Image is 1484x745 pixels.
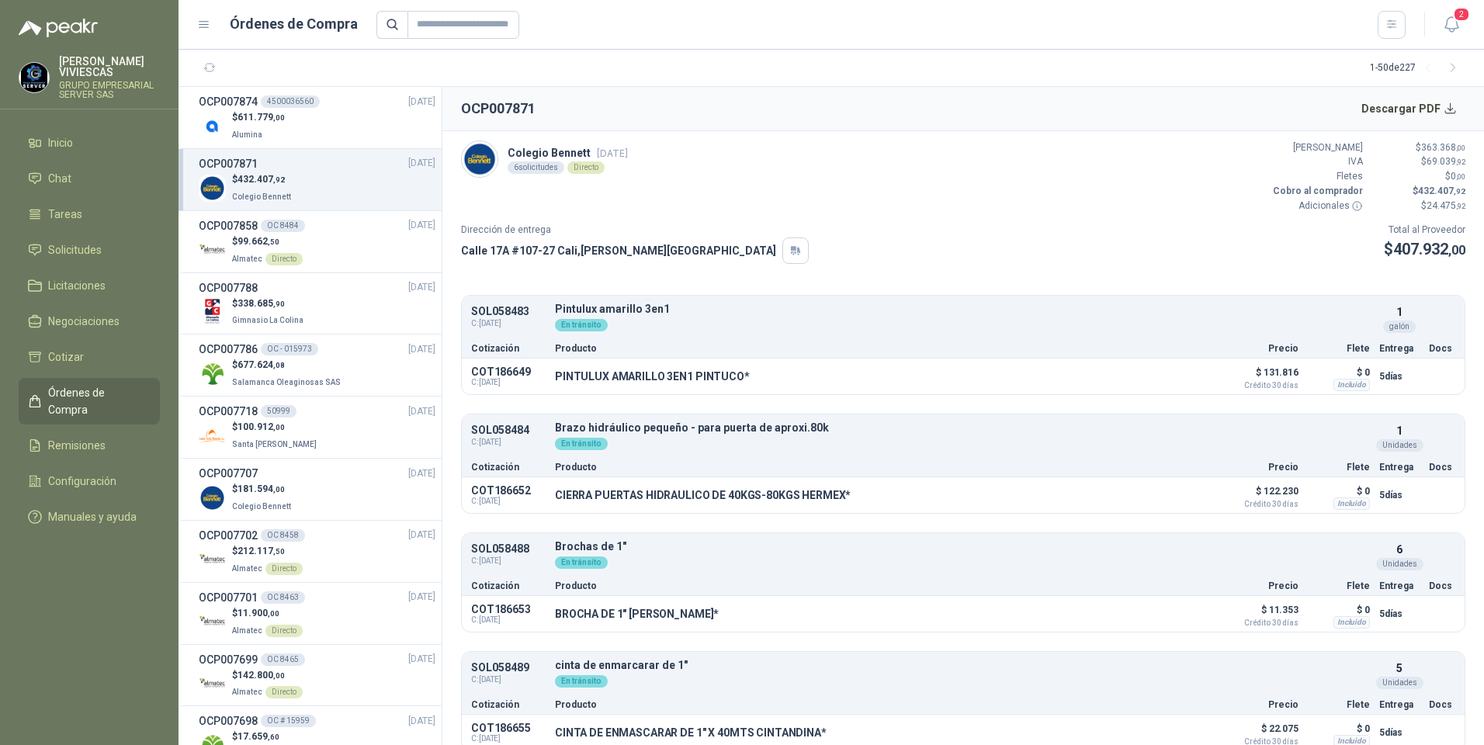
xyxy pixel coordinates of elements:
p: 1 [1396,303,1403,321]
span: Órdenes de Compra [48,384,145,418]
span: ,00 [273,485,285,494]
p: $ 0 [1308,601,1370,619]
span: ,00 [1456,144,1465,152]
p: Docs [1429,700,1455,709]
span: ,92 [1456,202,1465,210]
p: Producto [555,700,1212,709]
p: $ [1372,199,1465,213]
span: [DATE] [408,156,435,171]
p: Entrega [1379,344,1420,353]
p: Cobro al comprador [1270,184,1363,199]
p: 5 días [1379,605,1420,623]
img: Company Logo [19,63,49,92]
span: C: [DATE] [471,497,546,506]
img: Company Logo [199,484,226,511]
span: C: [DATE] [471,734,546,743]
span: C: [DATE] [471,674,546,686]
p: $ [232,358,344,372]
p: Cotización [471,581,546,591]
span: Almatec [232,255,262,263]
p: Precio [1221,463,1298,472]
p: $ 122.230 [1221,482,1298,508]
p: Pintulux amarillo 3en1 [555,303,1370,315]
p: SOL058488 [471,543,546,555]
div: galón [1383,321,1416,333]
div: Unidades [1376,439,1423,452]
p: CINTA DE ENMASCARAR DE 1" X 40MTS CINTANDINA* [555,726,827,739]
p: Flete [1308,344,1370,353]
p: $ [1372,169,1465,184]
a: Órdenes de Compra [19,378,160,424]
div: Directo [265,563,303,575]
span: ,00 [1456,172,1465,181]
div: 6 solicitudes [508,161,564,174]
span: Chat [48,170,71,187]
p: $ [232,668,303,683]
p: $ 0 [1308,482,1370,501]
p: Docs [1429,581,1455,591]
h3: OCP007702 [199,527,258,544]
a: Configuración [19,466,160,496]
span: 11.900 [238,608,279,619]
p: SOL058484 [471,424,546,436]
span: 677.624 [238,359,285,370]
p: $ [232,172,294,187]
p: $ 131.816 [1221,363,1298,390]
p: $ 0 [1308,719,1370,738]
p: Adicionales [1270,199,1363,213]
div: OC 8484 [261,220,305,232]
button: 2 [1437,11,1465,39]
span: ,92 [1454,187,1465,196]
p: 5 días [1379,367,1420,386]
button: Descargar PDF [1353,93,1466,124]
span: 99.662 [238,236,279,247]
span: 24.475 [1427,200,1465,211]
a: OCP007786OC - 015973[DATE] Company Logo$677.624,08Salamanca Oleaginosas SAS [199,341,435,390]
span: C: [DATE] [471,317,546,330]
div: Directo [265,686,303,698]
span: ,92 [1456,158,1465,166]
span: [DATE] [408,528,435,542]
h3: OCP007698 [199,712,258,729]
p: Precio [1221,581,1298,591]
div: OC 8463 [261,591,305,604]
div: OC 8465 [261,653,305,666]
a: Manuales y ayuda [19,502,160,532]
span: Licitaciones [48,277,106,294]
span: Negociaciones [48,313,120,330]
p: Dirección de entrega [461,223,809,237]
p: Flete [1308,581,1370,591]
span: 212.117 [238,546,285,556]
p: Cotización [471,700,546,709]
img: Logo peakr [19,19,98,37]
h3: OCP007871 [199,155,258,172]
span: C: [DATE] [471,378,546,387]
span: 407.932 [1393,240,1465,258]
div: OC - 015973 [261,343,318,355]
p: $ [1372,140,1465,155]
span: ,50 [268,237,279,246]
div: Directo [265,253,303,265]
span: [DATE] [408,652,435,667]
span: 100.912 [238,421,285,432]
p: BROCHA DE 1" [PERSON_NAME]* [555,608,719,620]
p: GRUPO EMPRESARIAL SERVER SAS [59,81,160,99]
span: [DATE] [408,280,435,295]
p: 5 [1396,660,1403,677]
p: SOL058483 [471,306,546,317]
div: Incluido [1333,497,1370,510]
a: OCP00771850999[DATE] Company Logo$100.912,00Santa [PERSON_NAME] [199,403,435,452]
h2: OCP007871 [461,98,536,120]
p: [PERSON_NAME] VIVIESCAS [59,56,160,78]
p: Entrega [1379,463,1420,472]
a: Negociaciones [19,307,160,336]
a: Solicitudes [19,235,160,265]
div: Directo [265,625,303,637]
span: [DATE] [408,342,435,357]
span: [DATE] [408,95,435,109]
span: ,90 [273,300,285,308]
span: Almatec [232,688,262,696]
p: Precio [1221,344,1298,353]
a: OCP007858OC 8484[DATE] Company Logo$99.662,50AlmatecDirecto [199,217,435,266]
p: 1 [1396,422,1403,439]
